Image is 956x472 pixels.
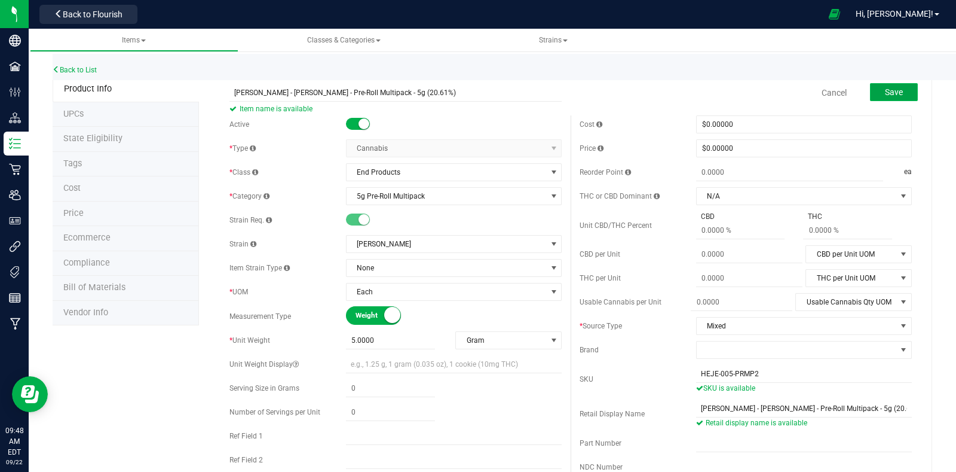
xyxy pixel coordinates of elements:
[696,419,808,427] span: Retail display name is available
[229,216,272,224] span: Strain Req.
[229,312,291,321] span: Measurement Type
[796,294,896,310] span: Usable Cannabis Qty UOM
[39,5,137,24] button: Back to Flourish
[9,60,21,72] inline-svg: Facilities
[346,332,435,349] input: 5.0000
[347,188,546,205] span: 5g Pre-Roll Multipack
[63,109,84,119] span: Tag
[696,270,802,287] input: 0.0000
[803,222,892,239] input: 0.0000 %
[53,66,97,74] a: Back to List
[580,410,645,418] span: Retail Display Name
[546,188,561,205] span: select
[229,144,256,153] span: Type
[5,458,23,467] p: 09/22
[356,307,409,324] span: Weight
[697,188,896,205] span: N/A
[546,332,561,349] span: select
[697,318,896,334] span: Mixed
[580,274,621,282] span: THC per Unit
[229,264,290,272] span: Item Strain Type
[806,246,896,263] span: CBD per Unit UOM
[229,432,263,440] span: Ref Field 1
[229,168,258,176] span: Class
[580,144,603,153] span: Price
[580,120,602,129] span: Cost
[63,233,111,243] span: Ecommerce
[347,284,546,300] span: Each
[63,133,122,144] span: Tag
[580,298,661,306] span: Usable Cannabis per Unit
[896,318,911,334] span: select
[896,294,911,310] span: select
[691,294,792,310] input: 0.0000
[896,270,911,287] span: select
[546,164,561,181] span: select
[803,211,827,222] span: THC
[63,183,81,193] span: Cost
[347,260,546,276] span: None
[822,87,847,99] a: Cancel
[229,384,299,392] span: Serving Size in Grams
[580,250,620,258] span: CBD per Unit
[806,270,896,287] span: THC per Unit UOM
[346,404,435,421] input: 0
[696,384,755,392] span: SKU is available
[293,361,299,368] i: Custom display text for unit weight (e.g., '1.25 g', '1 gram (0.035 oz)', '1 cookie (10mg THC)')
[12,376,48,412] iframe: Resource center
[9,318,21,330] inline-svg: Manufacturing
[539,36,568,44] span: Strains
[904,164,912,181] span: ea
[456,332,546,349] span: Gram
[697,140,911,157] input: $0.00000
[580,346,599,354] span: Brand
[9,266,21,278] inline-svg: Tags
[229,456,263,464] span: Ref Field 2
[229,408,320,416] span: Number of Servings per Unit
[580,221,652,230] span: Unit CBD/THC Percent
[64,84,112,94] span: Product Info
[63,159,82,169] span: Tag
[9,292,21,304] inline-svg: Reports
[63,258,110,268] span: Compliance
[9,240,21,252] inline-svg: Integrations
[546,284,561,300] span: select
[885,87,903,97] span: Save
[229,120,249,129] span: Active
[870,83,918,101] button: Save
[896,246,911,263] span: select
[229,84,562,102] input: Item name
[229,102,562,116] span: Item name is available
[9,35,21,47] inline-svg: Company
[696,211,719,222] span: CBD
[347,236,546,252] span: [PERSON_NAME]
[580,375,593,383] span: SKU
[229,192,269,200] span: Category
[307,36,381,44] span: Classes & Categories
[696,222,785,239] input: 0.0000 %
[63,282,125,293] span: Bill of Materials
[229,360,299,369] span: Unit Weight Display
[696,164,883,181] input: 0.0000
[9,215,21,227] inline-svg: User Roles
[346,380,435,397] input: 0
[580,192,660,200] span: THC or CBD Dominant
[9,138,21,150] inline-svg: Inventory
[580,439,621,447] span: Part Number
[856,9,933,19] span: Hi, [PERSON_NAME]!
[821,2,848,26] span: Open Ecommerce Menu
[346,355,562,373] input: e.g., 1.25 g, 1 gram (0.035 oz), 1 cookie (10mg THC)
[697,116,911,133] input: $0.00000
[122,36,146,44] span: Items
[229,336,270,345] span: Unit Weight
[580,463,623,471] span: NDC Number
[229,240,256,248] span: Strain
[896,188,911,205] span: select
[63,208,84,218] span: Price
[5,425,23,458] p: 09:48 AM EDT
[696,246,802,263] input: 0.0000
[9,189,21,201] inline-svg: Users
[347,164,546,181] span: End Products
[229,288,248,296] span: UOM
[9,86,21,98] inline-svg: Configuration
